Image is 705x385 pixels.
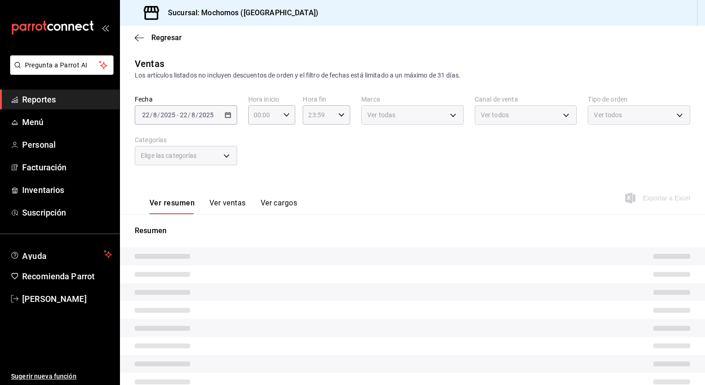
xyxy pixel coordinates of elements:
div: Ventas [135,57,164,71]
input: -- [191,111,196,119]
label: Categorías [135,137,237,143]
span: - [177,111,179,119]
label: Hora fin [303,96,350,102]
span: Inventarios [22,184,112,196]
button: Regresar [135,33,182,42]
span: Ayuda [22,249,100,260]
span: Pregunta a Parrot AI [25,60,99,70]
span: / [157,111,160,119]
button: Pregunta a Parrot AI [10,55,114,75]
label: Hora inicio [248,96,296,102]
input: ---- [160,111,176,119]
p: Resumen [135,225,690,236]
button: Ver cargos [261,199,298,214]
span: Ver todos [481,110,509,120]
span: Personal [22,138,112,151]
span: Sugerir nueva función [11,372,112,381]
span: Suscripción [22,206,112,219]
span: Elige las categorías [141,151,197,160]
span: Reportes [22,93,112,106]
span: Facturación [22,161,112,174]
span: / [150,111,153,119]
input: ---- [198,111,214,119]
span: Recomienda Parrot [22,270,112,283]
a: Pregunta a Parrot AI [6,67,114,77]
div: Los artículos listados no incluyen descuentos de orden y el filtro de fechas está limitado a un m... [135,71,690,80]
h3: Sucursal: Mochomos ([GEOGRAPHIC_DATA]) [161,7,318,18]
input: -- [142,111,150,119]
span: Regresar [151,33,182,42]
button: Ver ventas [209,199,246,214]
span: Ver todos [594,110,622,120]
input: -- [153,111,157,119]
span: [PERSON_NAME] [22,293,112,305]
label: Fecha [135,96,237,102]
span: Ver todas [367,110,395,120]
input: -- [179,111,188,119]
label: Tipo de orden [588,96,690,102]
span: Menú [22,116,112,128]
button: open_drawer_menu [102,24,109,31]
label: Canal de venta [475,96,577,102]
label: Marca [361,96,464,102]
span: / [188,111,191,119]
div: navigation tabs [149,199,297,214]
button: Ver resumen [149,199,195,214]
span: / [196,111,198,119]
